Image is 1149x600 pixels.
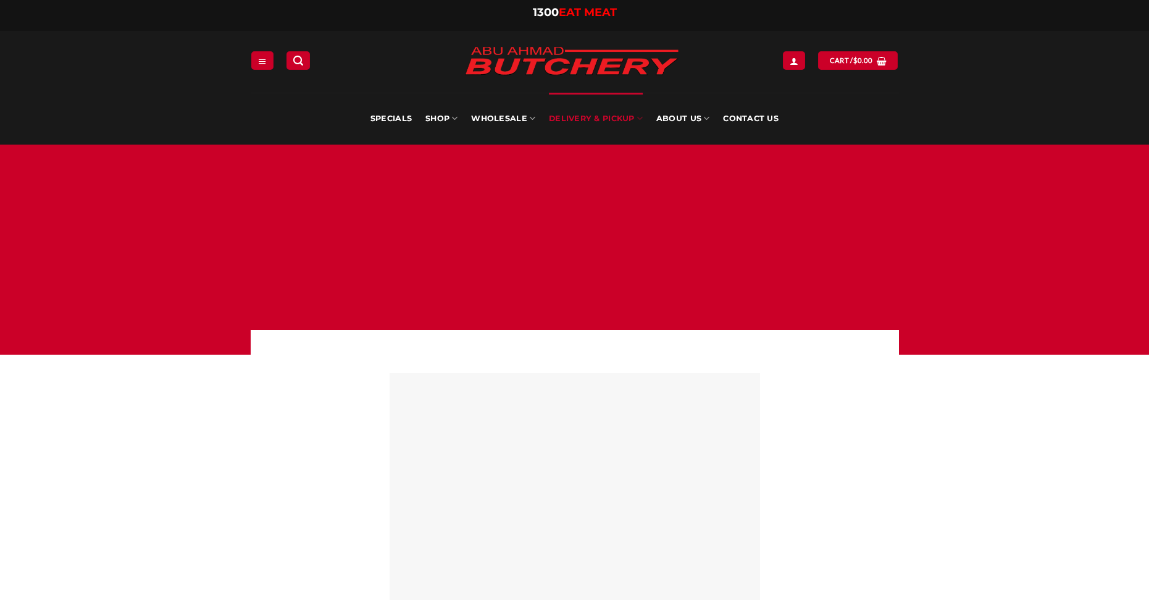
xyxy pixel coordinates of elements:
[559,6,617,19] span: EAT MEAT
[853,56,873,64] bdi: 0.00
[454,38,689,85] img: Abu Ahmad Butchery
[783,51,805,69] a: Login
[656,93,709,145] a: About Us
[471,93,535,145] a: Wholesale
[533,6,559,19] span: 1300
[370,93,412,145] a: Specials
[286,51,310,69] a: Search
[425,93,458,145] a: SHOP
[853,55,858,66] span: $
[251,51,274,69] a: Menu
[549,93,643,145] a: Delivery & Pickup
[830,55,873,66] span: Cart /
[533,6,617,19] a: 1300EAT MEAT
[818,51,898,69] a: View cart
[723,93,779,145] a: Contact Us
